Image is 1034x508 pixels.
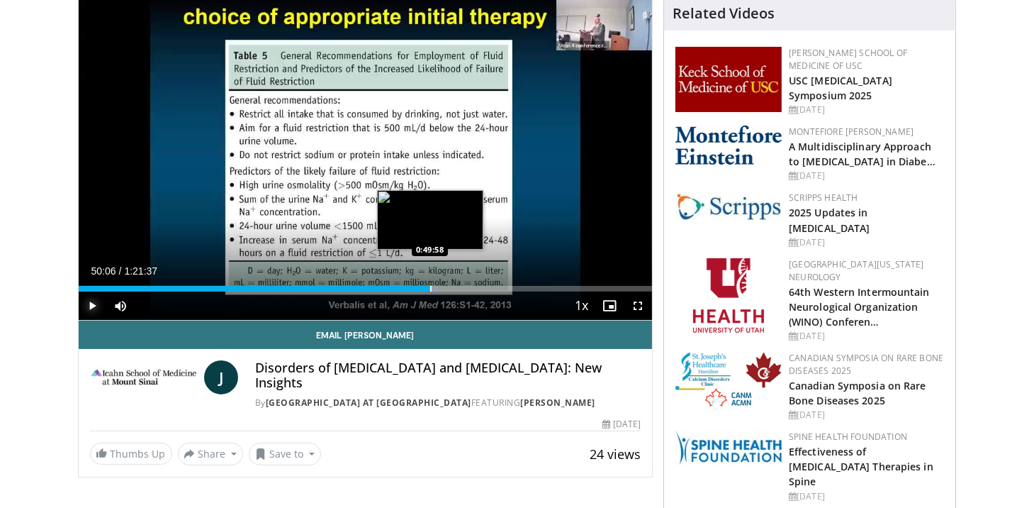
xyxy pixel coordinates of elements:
[119,265,122,277] span: /
[266,397,471,409] a: [GEOGRAPHIC_DATA] at [GEOGRAPHIC_DATA]
[789,379,926,407] a: Canadian Symposia on Rare Bone Diseases 2025
[107,292,135,320] button: Mute
[124,265,157,277] span: 1:21:37
[789,126,914,138] a: Montefiore [PERSON_NAME]
[590,446,641,463] span: 24 views
[90,360,198,394] img: Icahn School of Medicine at Mount Sinai
[673,5,775,22] h4: Related Videos
[789,431,907,443] a: Spine Health Foundation
[204,360,238,394] a: J
[789,47,907,72] a: [PERSON_NAME] School of Medicine of USC
[789,206,870,234] a: 2025 Updates in [MEDICAL_DATA]
[675,431,782,465] img: 57d53db2-a1b3-4664-83ec-6a5e32e5a601.png.150x105_q85_autocrop_double_scale_upscale_version-0.2.jpg
[79,321,653,349] a: Email [PERSON_NAME]
[675,352,782,409] img: 59b7dea3-8883-45d6-a110-d30c6cb0f321.png.150x105_q85_autocrop_double_scale_upscale_version-0.2.png
[178,443,244,465] button: Share
[789,192,858,204] a: Scripps Health
[79,286,653,292] div: Progress Bar
[602,418,641,431] div: [DATE]
[595,292,624,320] button: Enable picture-in-picture mode
[789,258,924,283] a: [GEOGRAPHIC_DATA][US_STATE] Neurology
[789,104,944,116] div: [DATE]
[377,190,483,250] img: image.jpeg
[255,360,641,391] h4: Disorders of [MEDICAL_DATA] and [MEDICAL_DATA]: New Insights
[789,140,935,168] a: A Multidisciplinary Approach to [MEDICAL_DATA] in Diabe…
[567,292,595,320] button: Playback Rate
[789,170,944,182] div: [DATE]
[624,292,652,320] button: Fullscreen
[789,445,933,488] a: Effectiveness of [MEDICAL_DATA] Therapies in Spine
[675,126,782,165] img: b0142b4c-93a1-4b58-8f91-5265c282693c.png.150x105_q85_autocrop_double_scale_upscale_version-0.2.png
[789,236,944,249] div: [DATE]
[789,409,944,421] div: [DATE]
[789,490,944,503] div: [DATE]
[789,330,944,343] div: [DATE]
[90,443,172,465] a: Thumbs Up
[255,397,641,409] div: By FEATURING
[675,47,782,112] img: 7b941f1f-d101-407a-8bfa-07bd47db01ba.png.150x105_q85_autocrop_double_scale_upscale_version-0.2.jpg
[789,285,930,328] a: 64th Western Intermountain Neurological Organization (WINO) Conferen…
[249,443,321,465] button: Save to
[789,74,892,102] a: USC [MEDICAL_DATA] Symposium 2025
[79,292,107,320] button: Play
[675,192,782,221] img: c9f2b0b7-b02a-4276-a72a-b0cbb4230bc1.jpg.150x105_q85_autocrop_double_scale_upscale_version-0.2.jpg
[693,258,764,333] img: f6362829-b0a3-407d-a044-59546adfd345.png.150x105_q85_autocrop_double_scale_upscale_version-0.2.png
[789,352,943,377] a: Canadian Symposia on Rare Bone Diseases 2025
[520,397,595,409] a: [PERSON_NAME]
[91,265,116,277] span: 50:06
